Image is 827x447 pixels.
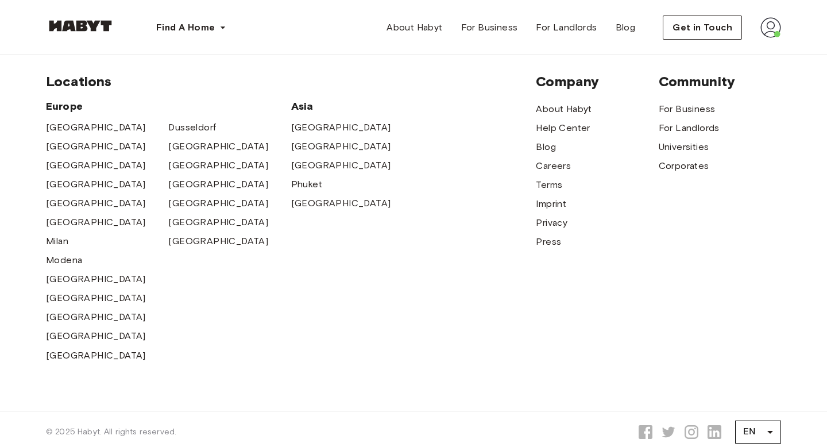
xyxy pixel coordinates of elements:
a: About Habyt [377,16,451,39]
a: Privacy [536,216,567,230]
a: Milan [46,234,68,248]
a: [GEOGRAPHIC_DATA] [46,215,146,229]
a: About Habyt [536,102,592,116]
a: For Business [452,16,527,39]
a: [GEOGRAPHIC_DATA] [168,178,268,191]
a: [GEOGRAPHIC_DATA] [46,159,146,172]
span: For Business [461,21,518,34]
a: Press [536,235,561,249]
span: Asia [291,99,413,113]
a: [GEOGRAPHIC_DATA] [46,310,146,324]
a: [GEOGRAPHIC_DATA] [291,196,391,210]
span: Locations [46,73,536,90]
span: Get in Touch [673,21,732,34]
span: © 2025 Habyt. All rights reserved. [46,426,176,438]
a: [GEOGRAPHIC_DATA] [291,159,391,172]
a: [GEOGRAPHIC_DATA] [46,349,146,363]
span: Community [659,73,781,90]
a: For Landlords [659,121,720,135]
a: [GEOGRAPHIC_DATA] [46,140,146,153]
span: Blog [616,21,636,34]
a: Phuket [291,178,322,191]
a: [GEOGRAPHIC_DATA] [168,159,268,172]
img: Habyt [46,20,115,32]
img: avatar [760,17,781,38]
button: Find A Home [147,16,235,39]
a: Universities [659,140,709,154]
a: Imprint [536,197,566,211]
a: For Landlords [527,16,606,39]
a: [GEOGRAPHIC_DATA] [46,291,146,305]
span: Find A Home [156,21,215,34]
span: About Habyt [387,21,442,34]
a: Corporates [659,159,709,173]
a: [GEOGRAPHIC_DATA] [291,121,391,134]
a: [GEOGRAPHIC_DATA] [168,196,268,210]
a: Careers [536,159,571,173]
a: [GEOGRAPHIC_DATA] [291,140,391,153]
a: [GEOGRAPHIC_DATA] [46,329,146,343]
span: Europe [46,99,291,113]
a: Modena [46,253,82,267]
span: Company [536,73,658,90]
a: Dusseldorf [168,121,216,134]
a: Blog [606,16,645,39]
a: [GEOGRAPHIC_DATA] [168,140,268,153]
span: For Landlords [536,21,597,34]
button: Get in Touch [663,16,742,40]
a: [GEOGRAPHIC_DATA] [46,272,146,286]
a: [GEOGRAPHIC_DATA] [168,215,268,229]
a: [GEOGRAPHIC_DATA] [46,196,146,210]
a: For Business [659,102,716,116]
a: [GEOGRAPHIC_DATA] [46,121,146,134]
a: [GEOGRAPHIC_DATA] [46,178,146,191]
a: Help Center [536,121,590,135]
a: Blog [536,140,556,154]
a: [GEOGRAPHIC_DATA] [168,234,268,248]
a: Terms [536,178,562,192]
